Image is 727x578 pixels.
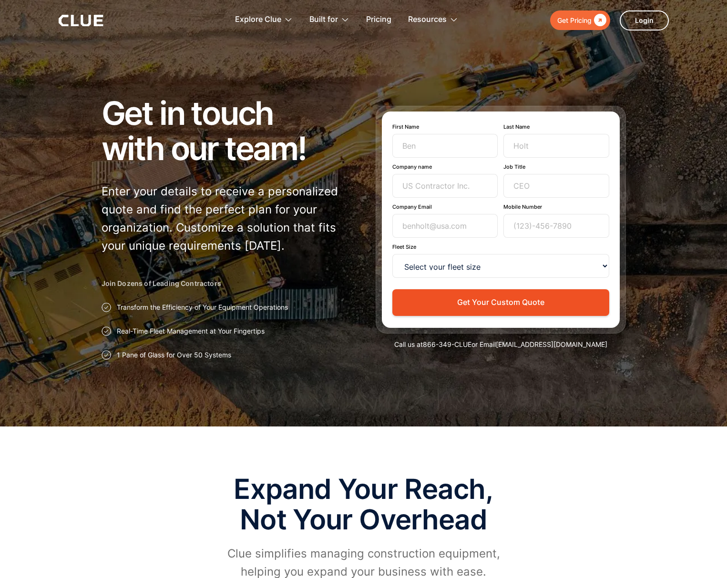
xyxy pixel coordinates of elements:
[117,350,231,360] p: 1 Pane of Glass for Over 50 Systems
[550,10,610,30] a: Get Pricing
[392,243,609,250] label: Fleet Size
[423,340,471,348] a: 866-349-CLUE
[592,14,606,26] div: 
[309,5,338,35] div: Built for
[102,183,352,255] p: Enter your details to receive a personalized quote and find the perfect plan for your organizatio...
[408,5,447,35] div: Resources
[503,214,609,238] input: (123)-456-7890
[117,326,265,336] p: Real-Time Fleet Management at Your Fingertips
[102,350,111,360] img: Approval checkmark icon
[620,10,669,30] a: Login
[557,14,592,26] div: Get Pricing
[503,123,609,130] label: Last Name
[392,214,498,238] input: benholt@usa.com
[408,5,458,35] div: Resources
[392,134,498,158] input: Ben
[392,163,498,170] label: Company name
[117,303,288,312] p: Transform the Efficiency of Your Equipment Operations
[503,174,609,198] input: CEO
[102,95,352,166] h1: Get in touch with our team!
[102,303,111,312] img: Approval checkmark icon
[503,163,609,170] label: Job Title
[366,5,391,35] a: Pricing
[221,474,507,535] h2: Expand Your Reach, Not Your Overhead
[102,326,111,336] img: Approval checkmark icon
[392,123,498,130] label: First Name
[376,340,626,349] div: Call us at or Email
[392,289,609,315] button: Get Your Custom Quote
[392,203,498,210] label: Company Email
[503,134,609,158] input: Holt
[503,203,609,210] label: Mobile Number
[235,5,293,35] div: Explore Clue
[235,5,281,35] div: Explore Clue
[102,279,352,288] h2: Join Dozens of Leading Contractors
[496,340,607,348] a: [EMAIL_ADDRESS][DOMAIN_NAME]
[392,174,498,198] input: US Contractor Inc.
[309,5,349,35] div: Built for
